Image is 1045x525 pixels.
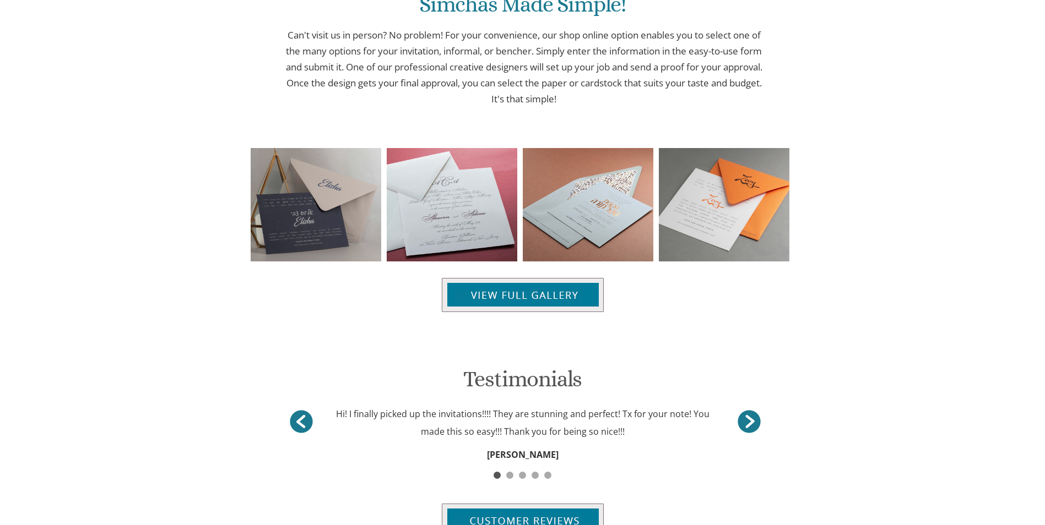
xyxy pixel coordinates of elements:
[288,408,315,435] a: >
[532,472,539,479] span: 4
[529,463,542,474] a: 4
[506,472,513,479] span: 2
[503,463,516,474] a: 2
[519,472,526,479] span: 3
[516,463,529,474] a: 3
[542,463,554,474] a: 5
[735,408,763,435] a: <
[544,472,551,479] span: 5
[491,463,503,474] a: 1
[282,446,763,463] div: [PERSON_NAME]
[282,367,763,400] h1: Testimonials
[281,28,767,107] p: Can't visit us in person? No problem! For your convenience, our shop online option enables you to...
[330,405,714,440] div: Hi! I finally picked up the invitations!!!! They are stunning and perfect! Tx for your note! You ...
[494,472,501,479] span: 1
